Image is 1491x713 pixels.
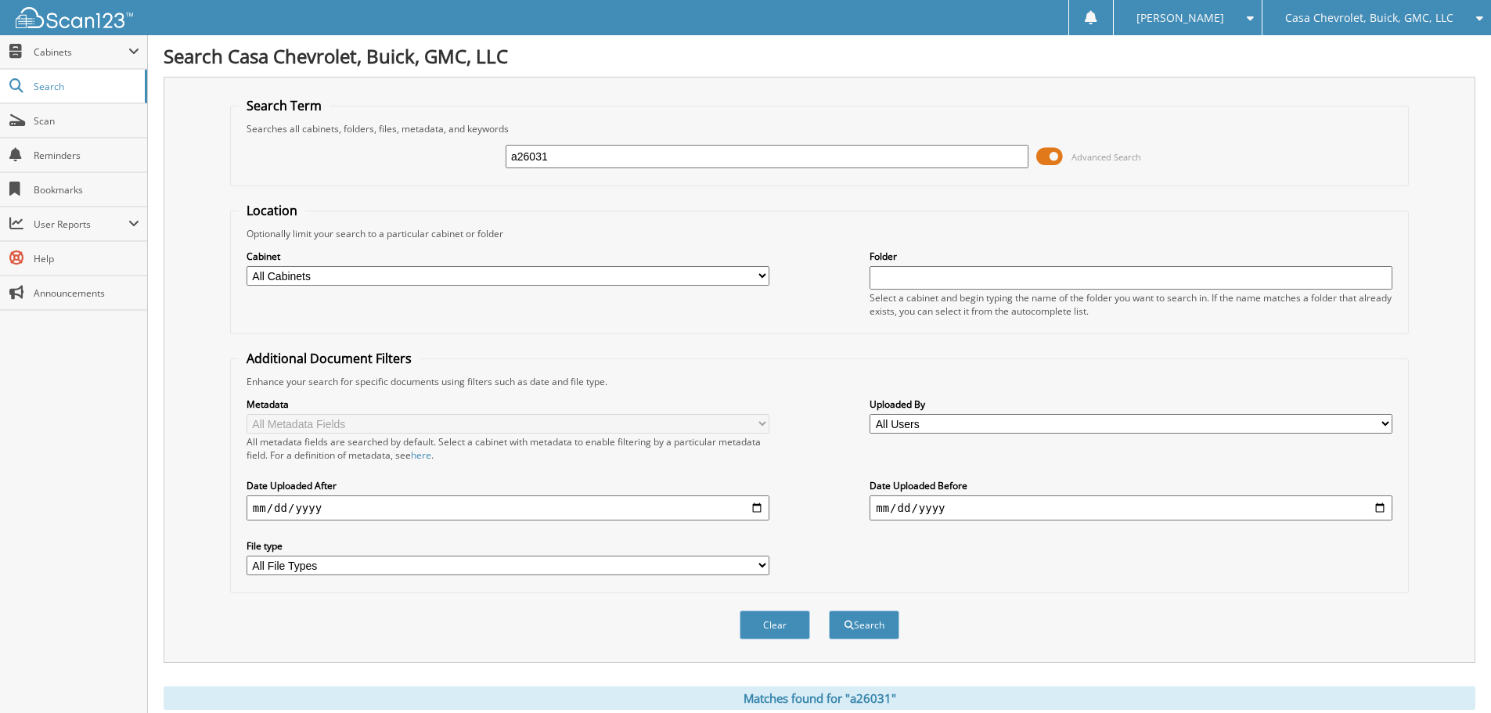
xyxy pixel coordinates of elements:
img: scan123-logo-white.svg [16,7,133,28]
a: here [411,448,431,462]
label: Folder [870,250,1392,263]
span: Cabinets [34,45,128,59]
label: Date Uploaded After [247,479,769,492]
label: Cabinet [247,250,769,263]
div: All metadata fields are searched by default. Select a cabinet with metadata to enable filtering b... [247,435,769,462]
span: Scan [34,114,139,128]
span: Bookmarks [34,183,139,196]
span: User Reports [34,218,128,231]
input: start [247,495,769,520]
label: Metadata [247,398,769,411]
button: Clear [740,610,810,639]
div: Enhance your search for specific documents using filters such as date and file type. [239,375,1400,388]
label: Uploaded By [870,398,1392,411]
legend: Location [239,202,305,219]
div: Searches all cabinets, folders, files, metadata, and keywords [239,122,1400,135]
div: Matches found for "a26031" [164,686,1475,710]
span: [PERSON_NAME] [1136,13,1224,23]
div: Optionally limit your search to a particular cabinet or folder [239,227,1400,240]
div: Select a cabinet and begin typing the name of the folder you want to search in. If the name match... [870,291,1392,318]
legend: Additional Document Filters [239,350,420,367]
span: Advanced Search [1071,151,1141,163]
span: Help [34,252,139,265]
label: File type [247,539,769,553]
label: Date Uploaded Before [870,479,1392,492]
span: Reminders [34,149,139,162]
button: Search [829,610,899,639]
span: Search [34,80,137,93]
span: Announcements [34,286,139,300]
h1: Search Casa Chevrolet, Buick, GMC, LLC [164,43,1475,69]
span: Casa Chevrolet, Buick, GMC, LLC [1285,13,1453,23]
legend: Search Term [239,97,330,114]
input: end [870,495,1392,520]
